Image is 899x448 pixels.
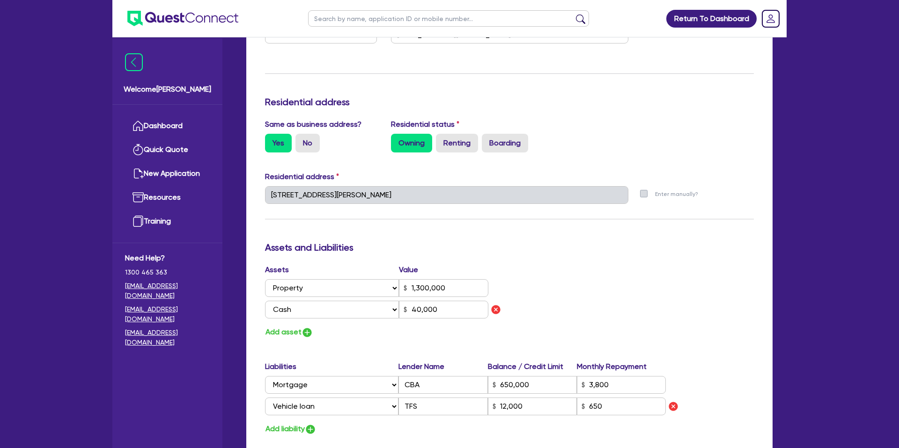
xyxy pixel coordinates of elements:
label: Assets [265,264,399,275]
button: Add asset [265,326,313,339]
label: Renting [436,134,478,152]
input: Monthly Repayment [577,376,666,394]
img: training [133,216,144,227]
label: Liabilities [265,361,398,372]
label: Value [399,264,418,275]
span: Welcome [PERSON_NAME] [124,84,211,95]
input: Balance / Credit Limit [488,397,577,415]
img: icon-add [302,327,313,338]
a: [EMAIL_ADDRESS][DOMAIN_NAME] [125,304,210,324]
img: new-application [133,168,144,179]
img: icon remove asset liability [490,304,501,315]
img: quick-quote [133,144,144,155]
label: Same as business address? [265,119,361,130]
label: Enter manually? [655,190,698,199]
span: Need Help? [125,253,210,264]
a: Training [125,210,210,233]
label: No [295,134,320,152]
img: icon-menu-close [125,53,143,71]
input: Monthly Repayment [577,397,666,415]
a: [EMAIL_ADDRESS][DOMAIN_NAME] [125,328,210,347]
label: Owning [391,134,432,152]
input: Balance / Credit Limit [488,376,577,394]
a: Dashboard [125,114,210,138]
img: icon remove asset liability [668,401,679,412]
label: Residential address [265,171,339,182]
button: Add liability [265,423,317,435]
a: [EMAIL_ADDRESS][DOMAIN_NAME] [125,281,210,301]
img: quest-connect-logo-blue [127,11,238,26]
img: icon-add [305,424,316,435]
h3: Residential address [265,96,754,108]
img: resources [133,192,144,203]
label: Balance / Credit Limit [488,361,577,372]
label: Yes [265,134,292,152]
input: Value [399,301,488,318]
label: Residential status [391,119,459,130]
a: Dropdown toggle [759,7,783,31]
label: Lender Name [398,361,487,372]
a: Resources [125,186,210,210]
label: Boarding [482,134,528,152]
input: Value [399,279,488,297]
h3: Assets and Liabilities [265,242,754,253]
input: Lender Name [398,397,487,415]
a: Quick Quote [125,138,210,162]
span: 1300 465 363 [125,267,210,277]
a: Return To Dashboard [666,10,757,28]
input: Lender Name [398,376,487,394]
label: Monthly Repayment [577,361,666,372]
input: Search by name, application ID or mobile number... [308,10,589,27]
a: New Application [125,162,210,186]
